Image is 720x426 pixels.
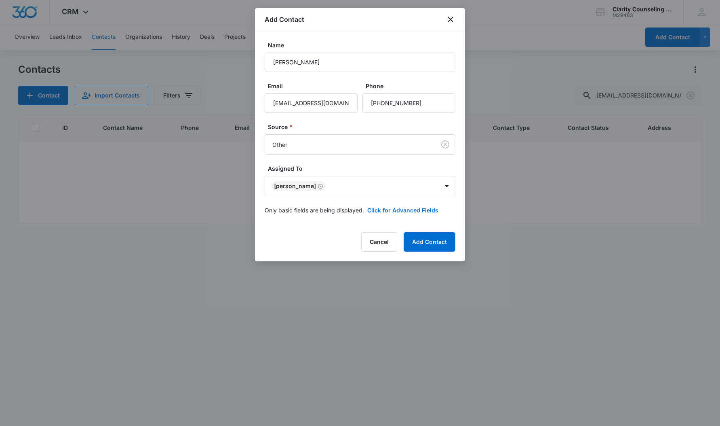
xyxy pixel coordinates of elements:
input: Email [265,93,358,113]
label: Phone [366,82,459,90]
button: Clear [439,138,452,151]
input: Phone [362,93,455,113]
button: Cancel [361,232,397,252]
button: Click for Advanced Fields [367,206,438,214]
div: Remove Morgan DiGirolamo [316,183,323,189]
button: Add Contact [404,232,455,252]
label: Source [268,123,459,131]
input: Name [265,53,455,72]
label: Name [268,41,459,49]
p: Only basic fields are being displayed. [265,206,364,214]
button: close [446,15,455,24]
label: Email [268,82,361,90]
label: Assigned To [268,164,459,173]
div: [PERSON_NAME] [274,183,316,189]
h1: Add Contact [265,15,304,24]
